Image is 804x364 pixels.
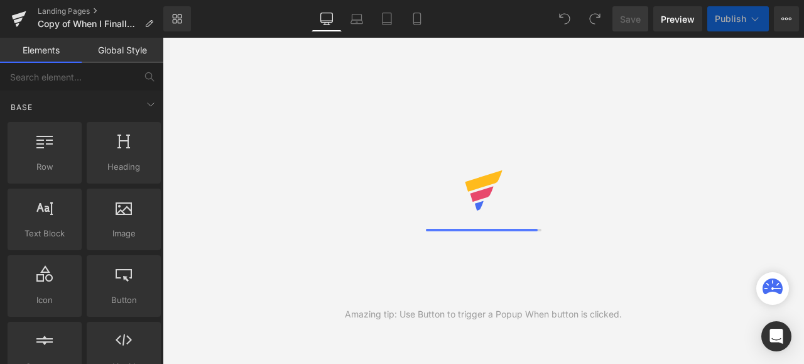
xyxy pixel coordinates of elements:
[372,6,402,31] a: Tablet
[9,101,34,113] span: Base
[715,14,746,24] span: Publish
[707,6,769,31] button: Publish
[11,227,78,240] span: Text Block
[38,19,139,29] span: Copy of When I Finally Stopped Hiding
[661,13,695,26] span: Preview
[82,38,163,63] a: Global Style
[653,6,702,31] a: Preview
[402,6,432,31] a: Mobile
[163,6,191,31] a: New Library
[552,6,577,31] button: Undo
[620,13,641,26] span: Save
[312,6,342,31] a: Desktop
[342,6,372,31] a: Laptop
[11,294,78,307] span: Icon
[38,6,163,16] a: Landing Pages
[345,307,622,321] div: Amazing tip: Use Button to trigger a Popup When button is clicked.
[761,321,791,351] div: Open Intercom Messenger
[582,6,607,31] button: Redo
[90,227,157,240] span: Image
[774,6,799,31] button: More
[90,294,157,307] span: Button
[11,160,78,174] span: Row
[90,160,157,174] span: Heading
